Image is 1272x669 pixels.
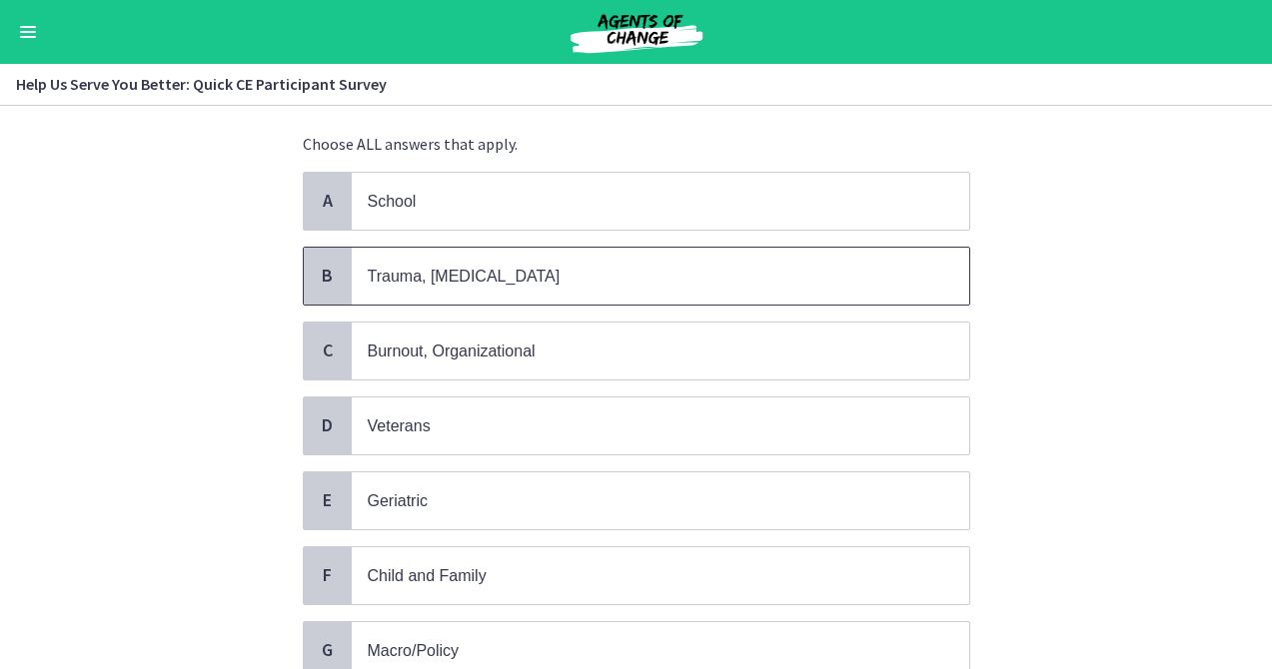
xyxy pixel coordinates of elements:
h3: Help Us Serve You Better: Quick CE Participant Survey [16,72,1232,96]
span: C [316,338,340,362]
span: Geriatric [368,492,428,509]
span: A [316,189,340,213]
span: G [316,638,340,662]
span: School [368,193,417,210]
span: Child and Family [368,567,487,584]
span: Trauma, [MEDICAL_DATA] [368,268,561,285]
span: Burnout, Organizational [368,342,536,359]
button: Enable menu [16,20,40,44]
span: D [316,413,340,437]
p: Choose ALL answers that apply. [303,132,970,156]
span: B [316,264,340,288]
span: F [316,563,340,587]
span: E [316,488,340,512]
span: Veterans [368,417,431,434]
img: Agents of Change [517,8,756,56]
span: Macro/Policy [368,642,460,659]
